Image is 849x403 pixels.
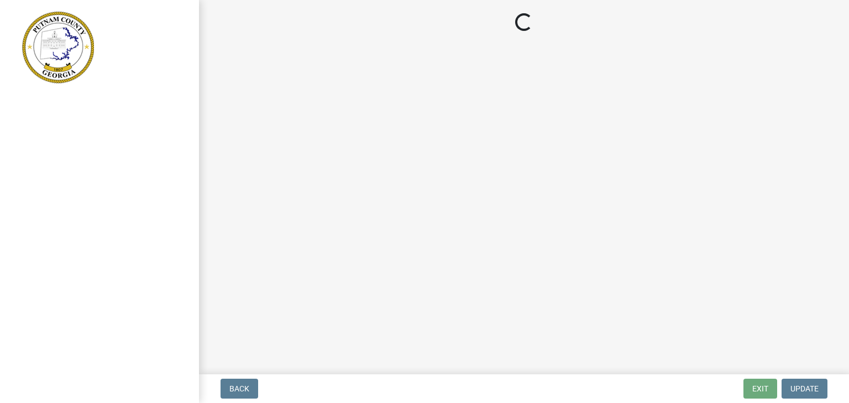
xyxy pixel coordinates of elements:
button: Back [221,379,258,399]
button: Exit [743,379,777,399]
span: Update [790,384,819,393]
button: Update [782,379,827,399]
span: Back [229,384,249,393]
img: Putnam County, Georgia [22,12,94,83]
